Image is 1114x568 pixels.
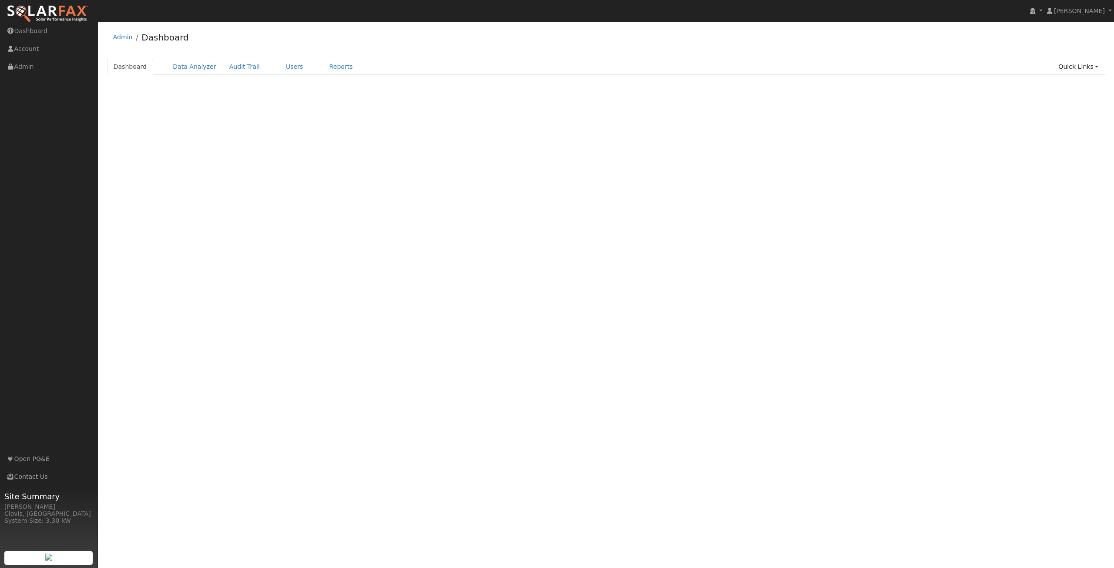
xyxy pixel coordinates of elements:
[223,59,266,75] a: Audit Trail
[4,491,93,502] span: Site Summary
[166,59,223,75] a: Data Analyzer
[7,5,88,23] img: SolarFax
[4,502,93,511] div: [PERSON_NAME]
[1052,59,1105,75] a: Quick Links
[4,509,93,518] div: Clovis, [GEOGRAPHIC_DATA]
[45,554,52,561] img: retrieve
[1054,7,1105,14] span: [PERSON_NAME]
[113,34,133,40] a: Admin
[323,59,359,75] a: Reports
[141,32,189,43] a: Dashboard
[279,59,310,75] a: Users
[4,516,93,525] div: System Size: 3.30 kW
[107,59,154,75] a: Dashboard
